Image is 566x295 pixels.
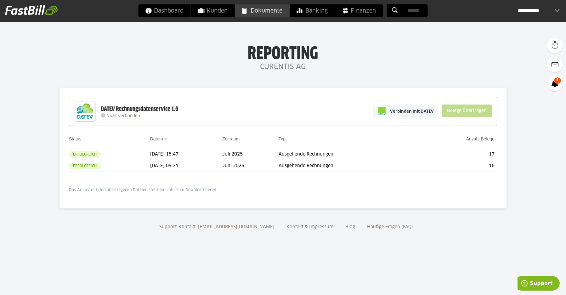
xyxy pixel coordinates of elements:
a: Häufige Fragen (FAQ) [365,225,415,229]
a: Blog [343,225,357,229]
a: Datum [150,136,163,141]
a: 1 [547,76,563,91]
img: sort_desc.gif [164,139,168,140]
span: Nicht verbunden [106,114,140,118]
div: DATEV Rechnungsdatenservice 1.0 [101,105,178,113]
span: Banking [297,4,328,17]
img: DATEV-Datenservice Logo [72,99,98,124]
a: Banking [290,4,335,17]
a: Finanzen [335,4,383,17]
img: fastbill_logo_white.png [5,5,58,15]
a: Verbinden mit DATEV [373,105,439,118]
span: Finanzen [342,4,376,17]
iframe: Öffnet ein Widget, in dem Sie weitere Informationen finden [518,276,560,292]
sl-badge: Erfolgreich [69,151,101,158]
span: Verbinden mit DATEV [390,108,434,114]
td: Juli 2025 [222,149,279,160]
img: pi-datev-logo-farbig-24.svg [378,107,386,115]
a: Dokumente [235,4,290,17]
td: Ausgehende Rechnungen [279,160,418,172]
a: Zeitraum [222,136,240,141]
a: Typ [279,136,286,141]
td: [DATE] 15:47 [150,149,223,160]
td: Ausgehende Rechnungen [279,149,418,160]
span: Dokumente [242,4,283,17]
span: 1 [554,77,561,84]
a: Status [69,136,82,141]
a: Anzahl Belege [466,136,495,141]
td: 16 [418,160,497,172]
td: Juni 2025 [222,160,279,172]
sl-button: Belege übertragen [442,105,492,117]
a: Kunden [191,4,235,17]
a: Kontakt & Impressum [284,225,336,229]
p: Das Archiv mit den übertragenen Dateien steht ein Jahr zum Download bereit [69,188,497,193]
td: [DATE] 09:31 [150,160,223,172]
a: Support-Kontakt: [EMAIL_ADDRESS][DOMAIN_NAME] [157,225,277,229]
span: Kunden [198,4,228,17]
a: Dashboard [139,4,191,17]
span: Dashboard [145,4,184,17]
h1: Reporting [63,44,503,61]
sl-badge: Erfolgreich [69,163,101,169]
td: 17 [418,149,497,160]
